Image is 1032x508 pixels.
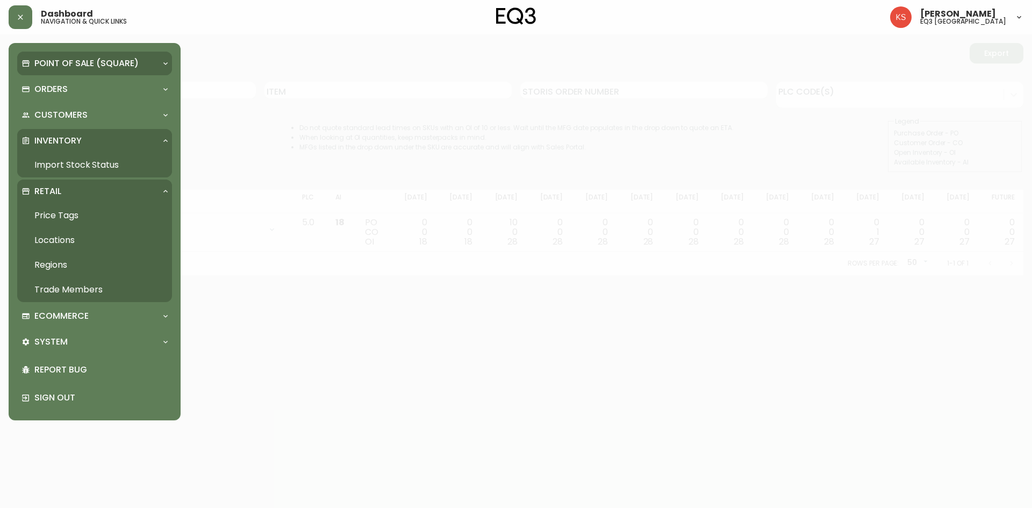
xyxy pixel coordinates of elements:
div: Point of Sale (Square) [17,52,172,75]
img: logo [496,8,536,25]
p: Report Bug [34,364,168,376]
div: Inventory [17,129,172,153]
p: System [34,336,68,348]
a: Price Tags [17,203,172,228]
a: Import Stock Status [17,153,172,177]
span: [PERSON_NAME] [920,10,996,18]
p: Orders [34,83,68,95]
div: Retail [17,180,172,203]
div: System [17,330,172,354]
div: Customers [17,103,172,127]
p: Point of Sale (Square) [34,58,139,69]
h5: navigation & quick links [41,18,127,25]
span: Dashboard [41,10,93,18]
div: Report Bug [17,356,172,384]
img: e2d2a50d62d185d4f6f97e5250e9c2c6 [890,6,912,28]
p: Ecommerce [34,310,89,322]
h5: eq3 [GEOGRAPHIC_DATA] [920,18,1006,25]
a: Trade Members [17,277,172,302]
p: Sign Out [34,392,168,404]
a: Locations [17,228,172,253]
p: Inventory [34,135,82,147]
p: Retail [34,185,61,197]
p: Customers [34,109,88,121]
div: Sign Out [17,384,172,412]
a: Regions [17,253,172,277]
div: Ecommerce [17,304,172,328]
div: Orders [17,77,172,101]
